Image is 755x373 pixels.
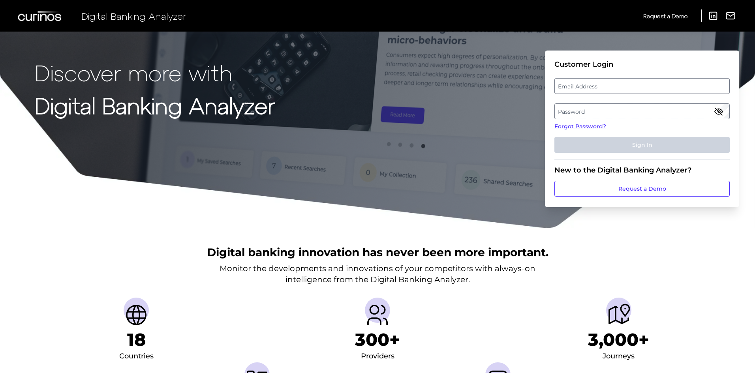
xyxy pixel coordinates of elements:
[555,104,729,118] label: Password
[554,60,730,69] div: Customer Login
[355,329,400,350] h1: 300+
[119,350,154,363] div: Countries
[603,350,635,363] div: Journeys
[554,122,730,131] a: Forgot Password?
[643,9,687,22] a: Request a Demo
[220,263,535,285] p: Monitor the developments and innovations of your competitors with always-on intelligence from the...
[207,245,548,260] h2: Digital banking innovation has never been more important.
[588,329,649,350] h1: 3,000+
[35,60,275,85] p: Discover more with
[361,350,394,363] div: Providers
[554,137,730,153] button: Sign In
[554,181,730,197] a: Request a Demo
[365,302,390,328] img: Providers
[555,79,729,93] label: Email Address
[81,10,186,22] span: Digital Banking Analyzer
[643,13,687,19] span: Request a Demo
[606,302,631,328] img: Journeys
[554,166,730,174] div: New to the Digital Banking Analyzer?
[35,92,275,118] strong: Digital Banking Analyzer
[127,329,146,350] h1: 18
[124,302,149,328] img: Countries
[18,11,62,21] img: Curinos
